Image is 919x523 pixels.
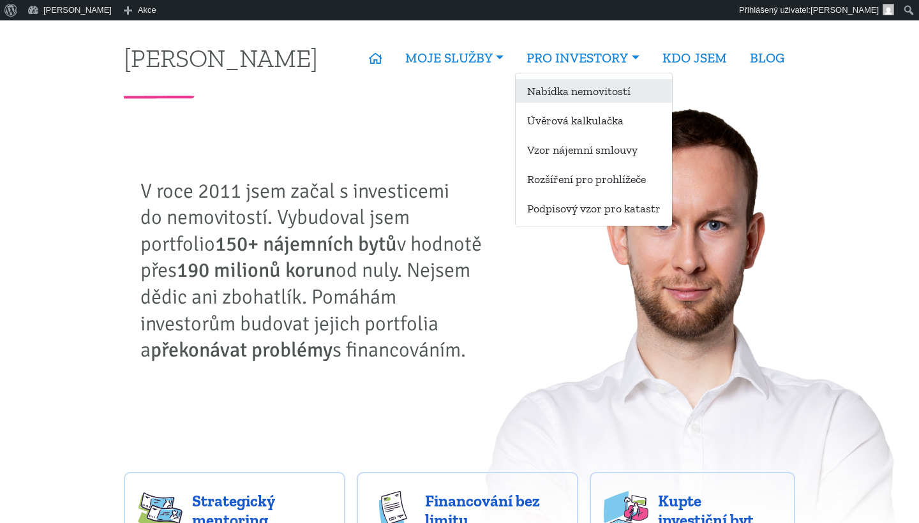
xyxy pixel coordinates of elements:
a: MOJE SLUŽBY [394,43,515,73]
strong: překonávat problémy [151,337,332,362]
a: Nabídka nemovitostí [516,79,672,103]
span: [PERSON_NAME] [811,5,879,15]
strong: 190 milionů korun [177,258,336,283]
a: PRO INVESTORY [515,43,650,73]
a: KDO JSEM [651,43,738,73]
a: [PERSON_NAME] [124,45,318,70]
a: Úvěrová kalkulačka [516,108,672,132]
p: V roce 2011 jsem začal s investicemi do nemovitostí. Vybudoval jsem portfolio v hodnotě přes od n... [140,178,491,364]
a: BLOG [738,43,796,73]
a: Vzor nájemní smlouvy [516,138,672,161]
a: Rozšíření pro prohlížeče [516,167,672,191]
a: Podpisový vzor pro katastr [516,196,672,220]
strong: 150+ nájemních bytů [215,232,397,256]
